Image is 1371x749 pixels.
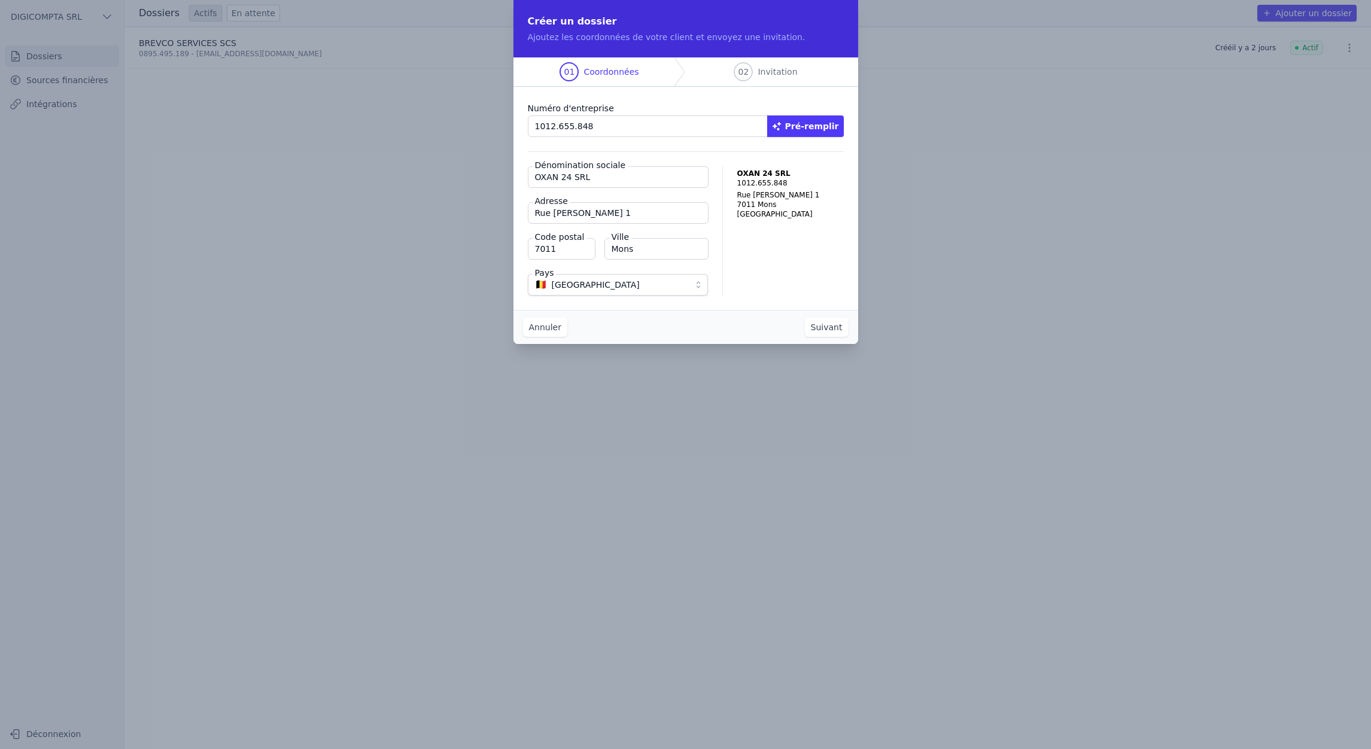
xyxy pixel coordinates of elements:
label: Ville [609,231,632,243]
span: 🇧🇪 [535,281,547,288]
button: Suivant [805,318,849,337]
p: 1012.655.848 [737,178,844,188]
span: Invitation [758,66,797,78]
button: 🇧🇪 [GEOGRAPHIC_DATA] [528,274,708,296]
p: 7011 Mons [737,200,844,209]
label: Dénomination sociale [533,159,628,171]
p: Ajoutez les coordonnées de votre client et envoyez une invitation. [528,31,844,43]
label: Pays [533,267,557,279]
p: OXAN 24 SRL [737,169,844,178]
label: Numéro d'entreprise [528,101,844,115]
button: Annuler [523,318,567,337]
button: Pré-remplir [767,115,844,137]
label: Adresse [533,195,570,207]
nav: Progress [513,57,858,87]
p: [GEOGRAPHIC_DATA] [737,209,844,219]
span: Coordonnées [583,66,639,78]
p: Rue [PERSON_NAME] 1 [737,190,844,200]
label: Code postal [533,231,587,243]
h2: Créer un dossier [528,14,844,29]
span: 01 [564,66,575,78]
span: [GEOGRAPHIC_DATA] [552,278,640,292]
span: 02 [738,66,749,78]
